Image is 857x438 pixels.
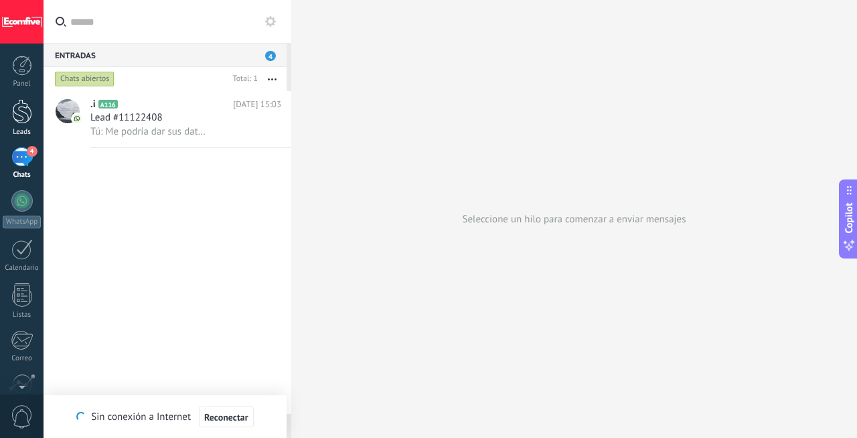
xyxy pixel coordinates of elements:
img: icon [72,114,82,123]
div: Entradas [44,43,287,67]
span: 4 [27,146,37,157]
span: Reconectar [204,413,248,422]
div: Listas [3,311,42,319]
div: Total: 1 [228,72,258,86]
div: Leads [3,128,42,137]
div: Calendario [3,264,42,273]
div: Chats [3,171,42,179]
div: Panel [3,80,42,88]
span: Tú: Me podría dar sus datos para registrarlo en nuestro sistema y poder brindarle información de ... [90,125,208,138]
span: [DATE] 15:03 [233,98,281,111]
div: Sin conexión a Internet [76,406,253,428]
span: .i [90,98,96,111]
div: Chats abiertos [55,71,114,87]
span: A116 [98,100,118,108]
button: Más [258,67,287,91]
div: WhatsApp [3,216,41,228]
span: 4 [265,51,276,61]
span: Lead #11122408 [90,111,163,125]
button: Reconectar [199,407,254,428]
span: Copilot [842,203,856,234]
a: avataricon.iA116[DATE] 15:03Lead #11122408Tú: Me podría dar sus datos para registrarlo en nuestro... [44,91,291,147]
div: Correo [3,354,42,363]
